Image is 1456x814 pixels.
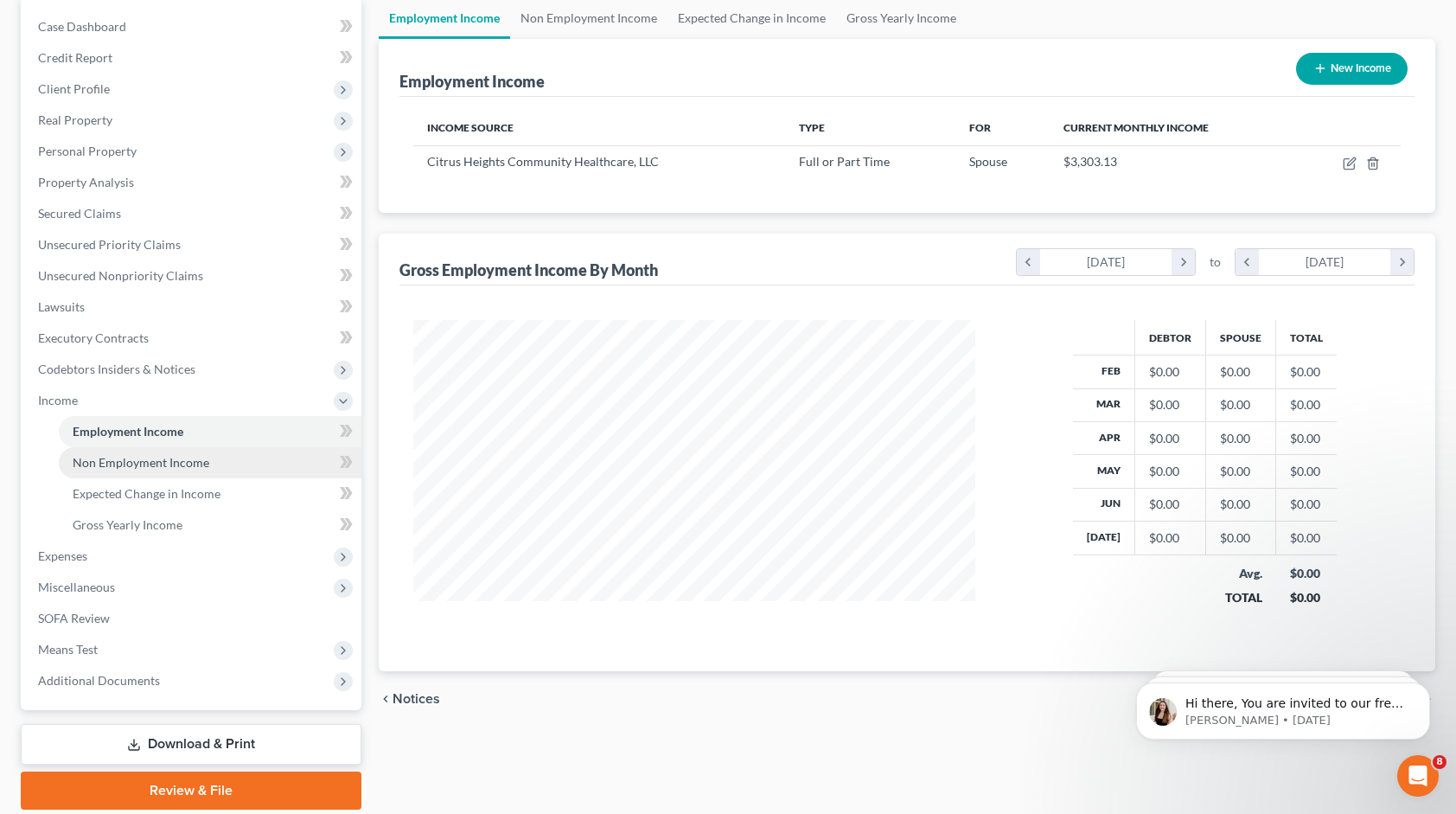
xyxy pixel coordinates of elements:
[969,121,991,134] span: For
[1073,356,1135,388] th: Feb
[38,393,78,407] span: Income
[399,260,658,280] div: Gross Employment Income By Month
[38,50,112,65] span: Credit Report
[24,229,361,260] a: Unsecured Priority Claims
[1206,320,1276,355] th: Spouse
[1390,249,1414,275] i: chevron_right
[1017,249,1040,275] i: chevron_left
[1397,755,1439,797] iframe: Intercom live chat
[1276,488,1338,521] td: $0.00
[38,362,195,376] span: Codebtors Insiders & Notices
[1220,529,1261,547] div: $0.00
[38,642,98,657] span: Means Test
[21,772,361,810] a: Review & File
[24,323,361,354] a: Executory Contracts
[799,154,890,169] span: Full or Part Time
[24,603,361,634] a: SOFA Review
[24,260,361,292] a: Unsecured Nonpriority Claims
[38,112,112,127] span: Real Property
[1063,154,1117,169] span: $3,303.13
[73,517,182,532] span: Gross Yearly Income
[59,447,361,478] a: Non Employment Income
[379,692,393,706] i: chevron_left
[1073,421,1135,454] th: Apr
[1073,388,1135,421] th: Mar
[1220,430,1261,447] div: $0.00
[1149,496,1191,513] div: $0.00
[1290,589,1324,606] div: $0.00
[1135,320,1206,355] th: Debtor
[1433,755,1446,769] span: 8
[1220,589,1262,606] div: TOTAL
[1220,496,1261,513] div: $0.00
[379,692,440,706] button: chevron_left Notices
[799,121,825,134] span: Type
[1073,488,1135,521] th: Jun
[1063,121,1209,134] span: Current Monthly Income
[1149,529,1191,547] div: $0.00
[21,724,361,765] a: Download & Print
[38,580,115,594] span: Miscellaneous
[38,175,134,189] span: Property Analysis
[38,548,87,563] span: Expenses
[1149,396,1191,413] div: $0.00
[73,455,209,470] span: Non Employment Income
[399,71,545,92] div: Employment Income
[1296,53,1408,85] button: New Income
[1276,522,1338,554] td: $0.00
[1236,249,1259,275] i: chevron_left
[73,424,183,439] span: Employment Income
[38,206,121,221] span: Secured Claims
[1149,430,1191,447] div: $0.00
[1110,646,1456,767] iframe: Intercom notifications message
[38,673,160,688] span: Additional Documents
[73,486,220,501] span: Expected Change in Income
[1220,463,1261,480] div: $0.00
[1149,363,1191,381] div: $0.00
[427,121,514,134] span: Income Source
[59,510,361,541] a: Gross Yearly Income
[1040,249,1172,275] div: [DATE]
[1276,455,1338,488] td: $0.00
[59,478,361,510] a: Expected Change in Income
[59,416,361,447] a: Employment Income
[1172,249,1195,275] i: chevron_right
[1290,565,1324,582] div: $0.00
[24,198,361,229] a: Secured Claims
[38,268,203,283] span: Unsecured Nonpriority Claims
[1220,363,1261,381] div: $0.00
[1276,388,1338,421] td: $0.00
[969,154,1007,169] span: Spouse
[38,19,126,34] span: Case Dashboard
[1220,565,1262,582] div: Avg.
[1276,421,1338,454] td: $0.00
[1073,522,1135,554] th: [DATE]
[427,154,659,169] span: Citrus Heights Community Healthcare, LLC
[1276,320,1338,355] th: Total
[24,11,361,42] a: Case Dashboard
[38,81,110,96] span: Client Profile
[1149,463,1191,480] div: $0.00
[24,42,361,74] a: Credit Report
[1210,253,1221,271] span: to
[24,292,361,323] a: Lawsuits
[393,692,440,706] span: Notices
[38,144,137,158] span: Personal Property
[38,611,110,625] span: SOFA Review
[38,330,149,345] span: Executory Contracts
[1220,396,1261,413] div: $0.00
[1276,356,1338,388] td: $0.00
[38,299,85,314] span: Lawsuits
[24,167,361,198] a: Property Analysis
[1073,455,1135,488] th: May
[1259,249,1391,275] div: [DATE]
[38,237,181,252] span: Unsecured Priority Claims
